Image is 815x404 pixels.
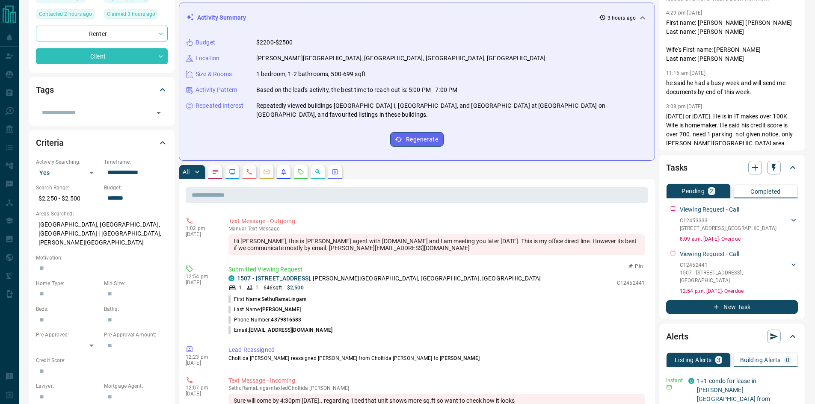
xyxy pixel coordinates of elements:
p: Viewing Request - Call [680,250,739,259]
p: Credit Score: [36,357,168,364]
p: $2,500 [287,284,304,292]
button: New Task [666,300,798,314]
p: C12452441 [680,261,789,269]
p: [STREET_ADDRESS] , [GEOGRAPHIC_DATA] [680,224,776,232]
div: Yes [36,166,100,180]
svg: Email [666,384,672,390]
span: 4379816583 [271,317,301,323]
p: 2 [710,188,713,194]
p: 12:54 p.m. [DATE] - Overdue [680,287,798,295]
p: Activity Summary [197,13,246,22]
p: 3 [717,357,720,363]
p: Choltida [PERSON_NAME] reassigned [PERSON_NAME] from Choltida [PERSON_NAME] to [228,354,645,362]
span: Claimed 3 hours ago [107,10,155,18]
p: [PERSON_NAME][GEOGRAPHIC_DATA], [GEOGRAPHIC_DATA], [GEOGRAPHIC_DATA], [GEOGRAPHIC_DATA] [256,54,545,63]
p: Activity Pattern [196,86,237,94]
p: All [183,169,190,175]
div: C124524411507 - [STREET_ADDRESS],[GEOGRAPHIC_DATA] [680,260,798,286]
p: Min Size: [104,280,168,287]
p: Text Message - Incoming [228,376,645,385]
p: 12:07 pm [186,385,216,391]
p: 1507 - [STREET_ADDRESS] , [GEOGRAPHIC_DATA] [680,269,789,284]
p: 1 [239,284,242,292]
p: Building Alerts [740,357,781,363]
p: 1 [255,284,258,292]
div: condos.ca [688,378,694,384]
svg: Lead Browsing Activity [229,168,236,175]
p: Repeatedly viewed buildings [GEOGRAPHIC_DATA] I, [GEOGRAPHIC_DATA], and [GEOGRAPHIC_DATA] at [GEO... [256,101,648,119]
p: 8:09 a.m. [DATE] - Overdue [680,235,798,243]
p: Timeframe: [104,158,168,166]
div: Tue Oct 14 2025 [104,9,168,21]
p: 0 [786,357,789,363]
p: Instant [666,377,683,384]
p: Size & Rooms [196,70,232,79]
div: Tue Oct 14 2025 [36,9,100,21]
p: Last Name: [228,306,301,313]
p: Pending [682,188,705,194]
span: [PERSON_NAME] [440,355,480,361]
p: $2200-$2500 [256,38,293,47]
p: First name: [PERSON_NAME] [PERSON_NAME] Last name: [PERSON_NAME] Wife's First name: [PERSON_NAME]... [666,18,798,63]
svg: Notes [212,168,219,175]
p: Beds: [36,305,100,313]
p: [GEOGRAPHIC_DATA], [GEOGRAPHIC_DATA], [GEOGRAPHIC_DATA] | [GEOGRAPHIC_DATA], [PERSON_NAME][GEOGRA... [36,218,168,250]
div: Tasks [666,157,798,178]
p: 3 hours ago [608,14,636,22]
p: Motivation: [36,254,168,262]
p: 4:29 pm [DATE] [666,10,702,16]
p: Repeated Interest [196,101,243,110]
div: Criteria [36,133,168,153]
p: Phone Number: [228,316,302,324]
p: 11:16 am [DATE] [666,70,705,76]
span: SethuRamaLingam [261,296,306,302]
p: Viewing Request - Call [680,205,739,214]
svg: Opportunities [314,168,321,175]
h2: Tasks [666,161,688,174]
p: Pre-Approved: [36,331,100,339]
p: [DATE] [186,231,216,237]
div: condos.ca [228,275,234,281]
p: Pre-Approval Amount: [104,331,168,339]
p: Budget: [104,184,168,192]
button: Regenerate [390,132,444,147]
div: Hi [PERSON_NAME], this is [PERSON_NAME] agent with [DOMAIN_NAME] and I am meeting you later [DATE... [228,234,645,255]
p: Email: [228,326,332,334]
p: [DATE] [186,360,216,366]
span: Contacted 2 hours ago [39,10,92,18]
p: SethuRamaLingam texted Choltida [PERSON_NAME] [228,385,645,391]
p: Search Range: [36,184,100,192]
p: Location [196,54,219,63]
p: Text Message [228,226,645,232]
p: Actively Searching: [36,158,100,166]
p: 1 bedroom, 1-2 bathrooms, 500-699 sqft [256,70,366,79]
div: C12453333[STREET_ADDRESS],[GEOGRAPHIC_DATA] [680,215,798,234]
p: , [PERSON_NAME][GEOGRAPHIC_DATA], [GEOGRAPHIC_DATA], [GEOGRAPHIC_DATA] [237,274,541,283]
p: 12:23 pm [186,354,216,360]
p: Submitted Viewing Request [228,265,645,274]
button: Open [153,107,165,119]
p: Budget [196,38,215,47]
p: Completed [750,189,781,195]
svg: Calls [246,168,253,175]
a: 1507 - [STREET_ADDRESS] [237,275,310,282]
p: Baths: [104,305,168,313]
svg: Listing Alerts [280,168,287,175]
div: Tags [36,80,168,100]
div: Client [36,48,168,64]
p: C12453333 [680,217,776,224]
p: Mortgage Agent: [104,382,168,390]
p: $2,250 - $2,500 [36,192,100,206]
h2: Criteria [36,136,64,150]
p: [DATE] [186,280,216,286]
p: First Name: [228,295,306,303]
span: [EMAIL_ADDRESS][DOMAIN_NAME] [249,327,332,333]
div: Alerts [666,326,798,347]
span: [PERSON_NAME] [261,307,301,313]
p: Listing Alerts [675,357,712,363]
p: [DATE] or [DATE]. He is in IT makes over 100K. Wife is homemaker. He said his credit score is ove... [666,112,798,148]
div: Renter [36,26,168,41]
p: 646 sqft [264,284,282,292]
p: Areas Searched: [36,210,168,218]
p: 3:08 pm [DATE] [666,103,702,109]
